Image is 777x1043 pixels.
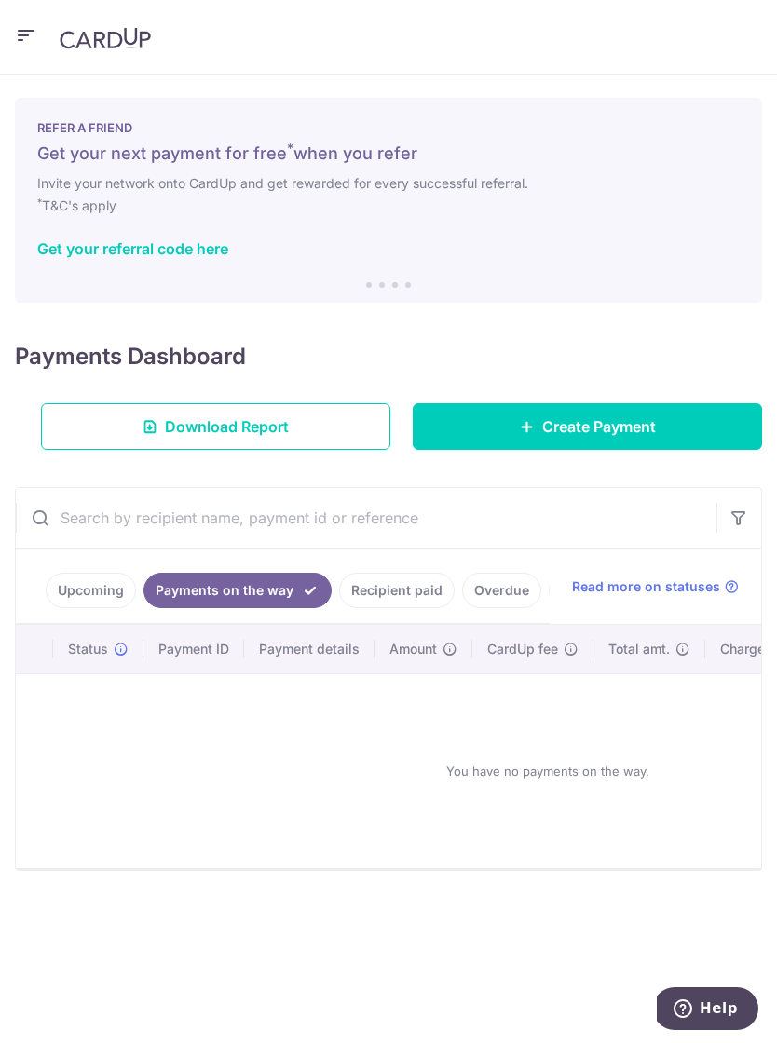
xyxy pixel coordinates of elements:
[143,573,332,608] a: Payments on the way
[37,142,740,165] h5: Get your next payment for free when you refer
[549,573,636,608] a: Cancelled
[37,239,228,258] a: Get your referral code here
[657,987,758,1034] iframe: Opens a widget where you can find more information
[487,640,558,658] span: CardUp fee
[165,415,289,438] span: Download Report
[41,403,390,450] a: Download Report
[572,577,720,596] span: Read more on statuses
[389,640,437,658] span: Amount
[572,577,739,596] a: Read more on statuses
[244,625,375,673] th: Payment details
[15,340,246,373] h4: Payments Dashboard
[16,488,716,548] input: Search by recipient name, payment id or reference
[37,120,740,135] p: REFER A FRIEND
[608,640,670,658] span: Total amt.
[68,640,108,658] span: Status
[60,27,151,49] img: CardUp
[37,172,740,217] h6: Invite your network onto CardUp and get rewarded for every successful referral. T&C's apply
[143,625,244,673] th: Payment ID
[413,403,762,450] a: Create Payment
[542,415,656,438] span: Create Payment
[46,573,136,608] a: Upcoming
[339,573,455,608] a: Recipient paid
[462,573,541,608] a: Overdue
